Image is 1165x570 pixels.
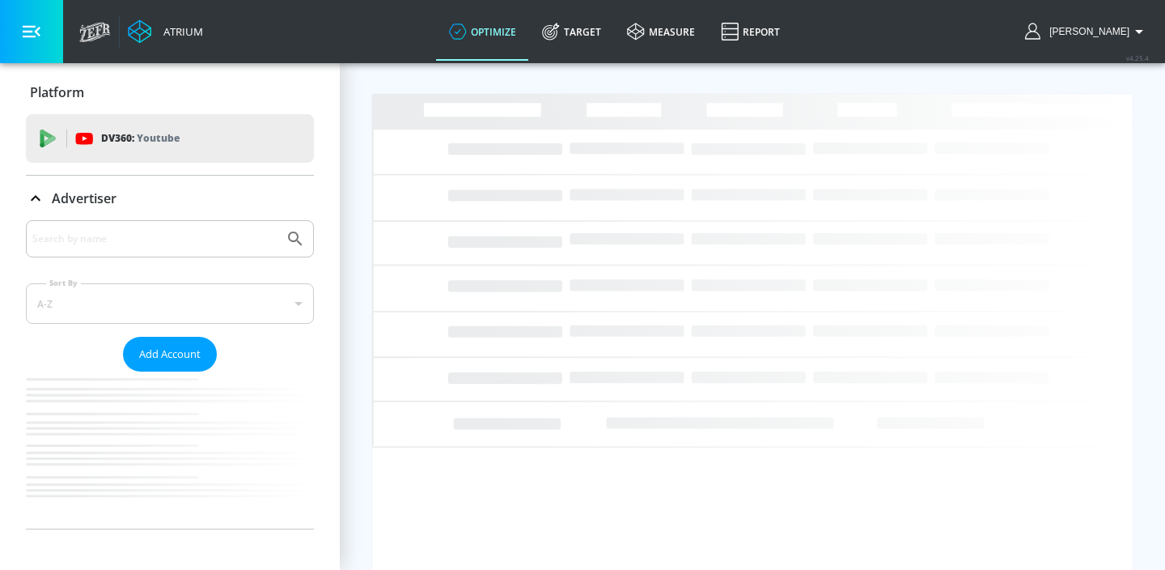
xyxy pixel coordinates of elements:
button: [PERSON_NAME] [1025,22,1149,41]
p: DV360: [101,130,180,147]
span: login as: anthony.rios@zefr.com [1043,26,1129,37]
a: measure [614,2,708,61]
div: Advertiser [26,176,314,221]
a: Target [529,2,614,61]
a: Atrium [128,19,203,44]
div: Atrium [157,24,203,39]
div: DV360: Youtube [26,114,314,163]
a: Report [708,2,793,61]
div: Advertiser [26,220,314,529]
a: optimize [436,2,529,61]
div: A-Z [26,283,314,324]
button: Add Account [123,337,217,372]
div: Platform [26,70,314,115]
p: Youtube [137,130,180,147]
label: Sort By [46,278,81,288]
span: v 4.25.4 [1126,53,1149,62]
p: Advertiser [52,189,116,207]
span: Add Account [139,345,201,364]
input: Search by name [32,228,277,249]
p: Platform [30,83,84,101]
nav: list of Advertiser [26,372,314,529]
